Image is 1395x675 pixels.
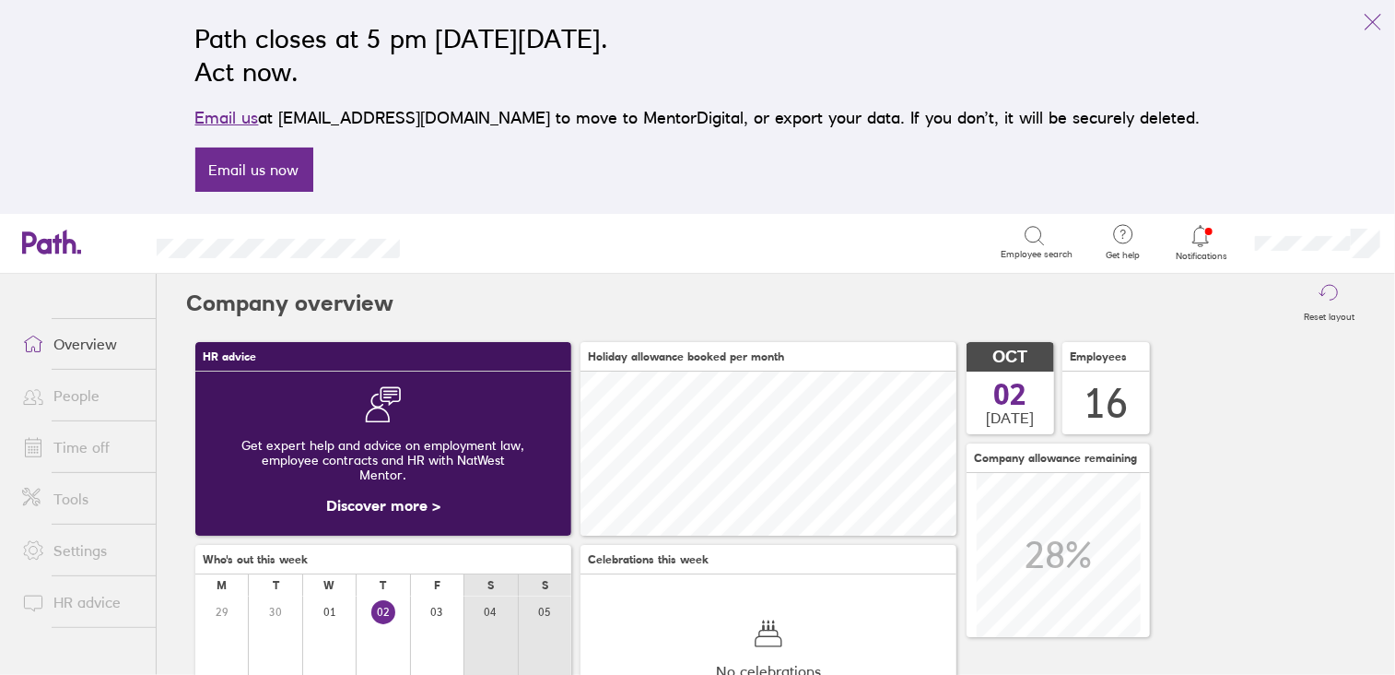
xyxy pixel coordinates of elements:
[195,22,1201,89] h2: Path closes at 5 pm [DATE][DATE]. Act now.
[1084,380,1129,427] div: 16
[588,553,709,566] span: Celebrations this week
[1171,251,1231,262] span: Notifications
[434,579,440,592] div: F
[7,532,156,569] a: Settings
[203,553,308,566] span: Who's out this week
[987,409,1035,426] span: [DATE]
[542,579,548,592] div: S
[974,452,1137,465] span: Company allowance remaining
[7,480,156,517] a: Tools
[7,326,156,362] a: Overview
[273,579,279,592] div: T
[210,423,557,497] div: Get expert help and advice on employment law, employee contracts and HR with NatWest Mentor.
[324,579,335,592] div: W
[380,579,386,592] div: T
[450,233,497,250] div: Search
[487,579,494,592] div: S
[588,350,784,363] span: Holiday allowance booked per month
[7,429,156,466] a: Time off
[217,579,227,592] div: M
[1093,250,1153,261] span: Get help
[326,496,440,515] a: Discover more >
[1171,223,1231,262] a: Notifications
[1070,350,1127,363] span: Employees
[195,108,259,127] a: Email us
[195,105,1201,131] p: at [EMAIL_ADDRESS][DOMAIN_NAME] to move to MentorDigital, or export your data. If you don’t, it w...
[7,584,156,621] a: HR advice
[195,148,313,192] a: Email us now
[1001,249,1073,260] span: Employee search
[1293,306,1366,323] label: Reset layout
[993,348,1028,367] span: OCT
[186,274,393,333] h2: Company overview
[7,377,156,414] a: People
[1293,274,1366,333] button: Reset layout
[203,350,256,363] span: HR advice
[994,380,1027,409] span: 02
